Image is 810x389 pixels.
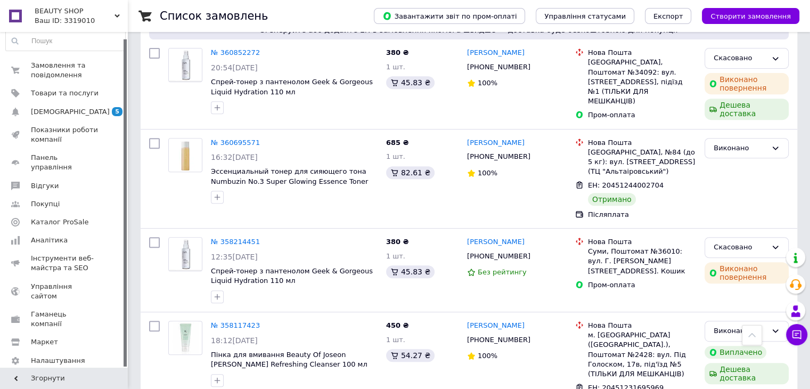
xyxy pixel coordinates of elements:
span: Управління сайтом [31,282,99,301]
div: Виконано [714,143,767,154]
div: Суми, Поштомат №36010: вул. Г. [PERSON_NAME][STREET_ADDRESS]. Кошик [588,247,696,276]
a: Фото товару [168,237,202,271]
a: Фото товару [168,321,202,355]
a: Спрей-тонер з пантенолом Geek & Gorgeous Liquid Hydration 110 мл [211,78,373,96]
a: Спрей-тонер з пантенолом Geek & Gorgeous Liquid Hydration 110 мл [211,267,373,285]
span: 1 шт. [386,336,405,344]
span: Завантажити звіт по пром-оплаті [382,11,517,21]
span: ЕН: 20451244002704 [588,181,664,189]
a: [PERSON_NAME] [467,321,525,331]
button: Завантажити звіт по пром-оплаті [374,8,525,24]
span: 18:12[DATE] [211,336,258,345]
span: 1 шт. [386,63,405,71]
div: [PHONE_NUMBER] [465,60,533,74]
span: 20:54[DATE] [211,63,258,72]
span: Замовлення та повідомлення [31,61,99,80]
span: BEAUTY SHOP [35,6,114,16]
span: Створити замовлення [710,12,791,20]
img: Фото товару [173,321,199,354]
span: Управління статусами [544,12,626,20]
span: 5 [112,107,122,116]
a: Створити замовлення [691,12,799,20]
img: Фото товару [169,48,202,82]
div: Отримано [588,193,636,206]
div: [GEOGRAPHIC_DATA], №84 (до 5 кг): вул. [STREET_ADDRESS] (ТЦ "Альтаіровський") [588,148,696,177]
span: Аналітика [31,236,68,245]
div: Ваш ID: 3319010 [35,16,128,26]
span: Без рейтингу [478,268,527,276]
div: Виконано повернення [705,262,789,283]
a: № 358214451 [211,238,260,246]
button: Створити замовлення [702,8,799,24]
span: Інструменти веб-майстра та SEO [31,254,99,273]
div: 45.83 ₴ [386,265,435,278]
span: [DEMOGRAPHIC_DATA] [31,107,110,117]
span: 380 ₴ [386,48,409,56]
div: Виконано повернення [705,73,789,94]
div: Пром-оплата [588,280,696,290]
span: Каталог ProSale [31,217,88,227]
div: Скасовано [714,53,767,64]
span: Гаманець компанії [31,310,99,329]
a: Фото товару [168,138,202,172]
div: Пром-оплата [588,110,696,120]
span: 100% [478,352,497,360]
a: [PERSON_NAME] [467,48,525,58]
a: Пінка для вмивання Beauty Of Joseon [PERSON_NAME] Refreshing Cleanser 100 мл [211,351,367,369]
h1: Список замовлень [160,10,268,22]
a: № 360695571 [211,139,260,147]
div: Виконано [714,326,767,337]
span: Товари та послуги [31,88,99,98]
span: 1 шт. [386,252,405,260]
div: [PHONE_NUMBER] [465,249,533,263]
div: Скасовано [714,242,767,253]
div: Виплачено [705,346,766,359]
img: Фото товару [169,139,202,172]
div: Нова Пошта [588,321,696,330]
a: Фото товару [168,48,202,82]
div: 82.61 ₴ [386,166,435,179]
span: 100% [478,79,497,87]
span: 12:35[DATE] [211,253,258,261]
div: Післяплата [588,210,696,220]
span: 380 ₴ [386,238,409,246]
span: 450 ₴ [386,321,409,329]
a: Эссенциальный тонер для сияющего тона Numbuzin No.3 Super Glowing Essence Toner 200мл [211,167,368,195]
div: Дешева доставка [705,363,789,384]
button: Експорт [645,8,692,24]
div: 54.27 ₴ [386,349,435,362]
span: Експорт [653,12,683,20]
div: [PHONE_NUMBER] [465,150,533,164]
div: Нова Пошта [588,138,696,148]
span: 100% [478,169,497,177]
a: [PERSON_NAME] [467,237,525,247]
span: Налаштування [31,356,85,366]
span: Показники роботи компанії [31,125,99,144]
span: Покупці [31,199,60,209]
div: Нова Пошта [588,237,696,247]
span: 1 шт. [386,152,405,160]
a: № 360852272 [211,48,260,56]
div: Нова Пошта [588,48,696,58]
span: Панель управління [31,153,99,172]
img: Фото товару [169,238,202,271]
div: м. [GEOGRAPHIC_DATA] ([GEOGRAPHIC_DATA].), Поштомат №2428: вул. Під Голоском, 17в, під'їзд №5 (ТІ... [588,330,696,379]
div: [GEOGRAPHIC_DATA], Поштомат №34092: вул. [STREET_ADDRESS], підїзд №1 (ТІЛЬКИ ДЛЯ МЕШКАНЦІВ) [588,58,696,106]
span: 685 ₴ [386,139,409,147]
span: Відгуки [31,181,59,191]
div: Дешева доставка [705,99,789,120]
button: Управління статусами [536,8,634,24]
button: Чат з покупцем [786,324,807,345]
div: 45.83 ₴ [386,76,435,89]
input: Пошук [6,31,125,51]
a: [PERSON_NAME] [467,138,525,148]
div: [PHONE_NUMBER] [465,333,533,347]
span: 16:32[DATE] [211,153,258,161]
span: Маркет [31,337,58,347]
a: № 358117423 [211,321,260,329]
